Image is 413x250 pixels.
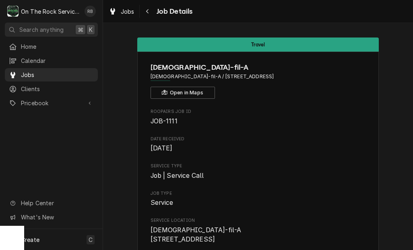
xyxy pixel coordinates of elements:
[151,136,366,153] div: Date Received
[21,99,82,107] span: Pricebook
[5,96,98,110] a: Go to Pricebook
[151,117,178,125] span: JOB-1111
[21,71,94,79] span: Jobs
[151,172,204,179] span: Job | Service Call
[151,199,173,206] span: Service
[141,5,154,18] button: Navigate back
[151,108,366,126] div: Roopairs Job ID
[21,7,80,16] div: On The Rock Services
[151,87,215,99] button: Open in Maps
[5,196,98,210] a: Go to Help Center
[5,23,98,37] button: Search anything⌘K
[21,42,94,51] span: Home
[137,37,379,52] div: Status
[151,190,366,208] div: Job Type
[151,171,366,181] span: Service Type
[5,82,98,96] a: Clients
[19,25,64,34] span: Search anything
[89,235,93,244] span: C
[151,217,366,224] span: Service Location
[105,5,138,18] a: Jobs
[151,225,366,244] span: Service Location
[151,217,366,244] div: Service Location
[21,199,93,207] span: Help Center
[151,108,366,115] span: Roopairs Job ID
[151,62,366,73] span: Name
[151,144,366,153] span: Date Received
[7,6,19,17] div: On The Rock Services's Avatar
[121,7,134,16] span: Jobs
[78,25,83,34] span: ⌘
[85,6,96,17] div: RB
[5,68,98,81] a: Jobs
[89,25,93,34] span: K
[5,210,98,224] a: Go to What's New
[251,42,265,47] span: Travel
[151,136,366,142] span: Date Received
[151,144,173,152] span: [DATE]
[154,6,193,17] span: Job Details
[21,85,94,93] span: Clients
[21,213,93,221] span: What's New
[21,56,94,65] span: Calendar
[5,40,98,53] a: Home
[85,6,96,17] div: Ray Beals's Avatar
[151,198,366,208] span: Job Type
[151,62,366,99] div: Client Information
[151,117,366,126] span: Roopairs Job ID
[151,190,366,197] span: Job Type
[151,73,366,80] span: Address
[151,226,242,244] span: [DEMOGRAPHIC_DATA]-fil-A [STREET_ADDRESS]
[21,236,39,243] span: Create
[7,6,19,17] div: O
[151,163,366,169] span: Service Type
[151,163,366,180] div: Service Type
[5,54,98,67] a: Calendar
